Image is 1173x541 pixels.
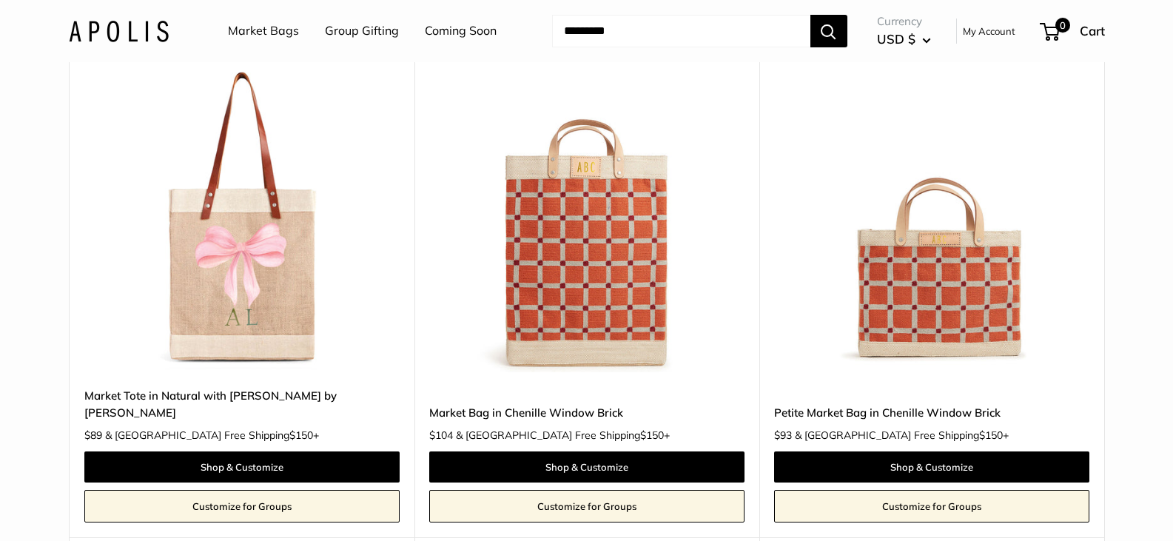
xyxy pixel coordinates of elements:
img: Market Bag in Chenille Window Brick [429,57,745,372]
a: Shop & Customize [429,451,745,483]
span: & [GEOGRAPHIC_DATA] Free Shipping + [795,430,1009,440]
img: Market Tote in Natural with Rose Bow by Amy Logsdon [84,57,400,372]
a: Market Bag in Chenille Window BrickMarket Bag in Chenille Window Brick [429,57,745,372]
span: & [GEOGRAPHIC_DATA] Free Shipping + [105,430,319,440]
span: 0 [1055,18,1069,33]
button: USD $ [877,27,931,51]
span: $89 [84,429,102,442]
span: $150 [289,429,313,442]
span: $150 [979,429,1003,442]
a: Customize for Groups [774,490,1089,522]
button: Search [810,15,847,47]
span: Currency [877,11,931,32]
a: Market Tote in Natural with [PERSON_NAME] by [PERSON_NAME] [84,387,400,422]
a: Shop & Customize [84,451,400,483]
span: $104 [429,429,453,442]
span: $150 [640,429,664,442]
a: Customize for Groups [84,490,400,522]
a: Market Tote in Natural with Rose Bow by Amy LogsdonMarket Tote in Natural with Rose Bow by Amy Lo... [84,57,400,372]
span: & [GEOGRAPHIC_DATA] Free Shipping + [456,430,670,440]
span: Cart [1080,23,1105,38]
a: Petite Market Bag in Chenille Window Brick [774,404,1089,421]
img: Petite Market Bag in Chenille Window Brick [774,57,1089,372]
a: Customize for Groups [429,490,745,522]
a: Petite Market Bag in Chenille Window BrickPetite Market Bag in Chenille Window Brick [774,57,1089,372]
span: USD $ [877,31,915,47]
a: Market Bag in Chenille Window Brick [429,404,745,421]
a: Market Bags [228,20,299,42]
a: Shop & Customize [774,451,1089,483]
span: $93 [774,429,792,442]
a: My Account [963,22,1015,40]
input: Search... [552,15,810,47]
a: Group Gifting [325,20,399,42]
a: Coming Soon [425,20,497,42]
a: 0 Cart [1041,19,1105,43]
img: Apolis [69,20,169,41]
